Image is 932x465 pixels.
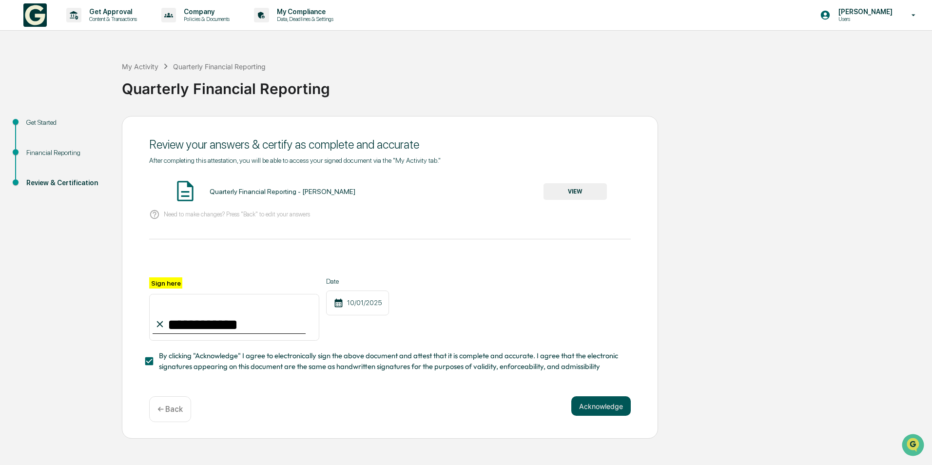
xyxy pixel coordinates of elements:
[831,8,897,16] p: [PERSON_NAME]
[80,123,121,133] span: Attestations
[10,20,177,36] p: How can we help?
[26,178,106,188] div: Review & Certification
[173,62,266,71] div: Quarterly Financial Reporting
[71,124,78,132] div: 🗄️
[6,137,65,155] a: 🔎Data Lookup
[269,16,338,22] p: Data, Deadlines & Settings
[901,433,927,459] iframe: Open customer support
[159,350,623,372] span: By clicking "Acknowledge" I agree to electronically sign the above document and attest that it is...
[23,3,47,27] img: logo
[67,119,125,136] a: 🗄️Attestations
[97,165,118,173] span: Pylon
[6,119,67,136] a: 🖐️Preclearance
[81,16,142,22] p: Content & Transactions
[149,137,631,152] div: Review your answers & certify as complete and accurate
[33,75,160,84] div: Start new chat
[122,72,927,97] div: Quarterly Financial Reporting
[166,77,177,89] button: Start new chat
[19,141,61,151] span: Data Lookup
[19,123,63,133] span: Preclearance
[831,16,897,22] p: Users
[149,277,182,289] label: Sign here
[176,16,234,22] p: Policies & Documents
[326,277,389,285] label: Date
[269,8,338,16] p: My Compliance
[326,291,389,315] div: 10/01/2025
[173,179,197,203] img: Document Icon
[26,148,106,158] div: Financial Reporting
[544,183,607,200] button: VIEW
[69,165,118,173] a: Powered byPylon
[164,211,310,218] p: Need to make changes? Press "Back" to edit your answers
[10,75,27,92] img: 1746055101610-c473b297-6a78-478c-a979-82029cc54cd1
[176,8,234,16] p: Company
[210,188,355,195] div: Quarterly Financial Reporting - [PERSON_NAME]
[10,124,18,132] div: 🖐️
[81,8,142,16] p: Get Approval
[26,117,106,128] div: Get Started
[571,396,631,416] button: Acknowledge
[149,156,441,164] span: After completing this attestation, you will be able to access your signed document via the "My Ac...
[122,62,158,71] div: My Activity
[33,84,123,92] div: We're available if you need us!
[10,142,18,150] div: 🔎
[157,405,183,414] p: ← Back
